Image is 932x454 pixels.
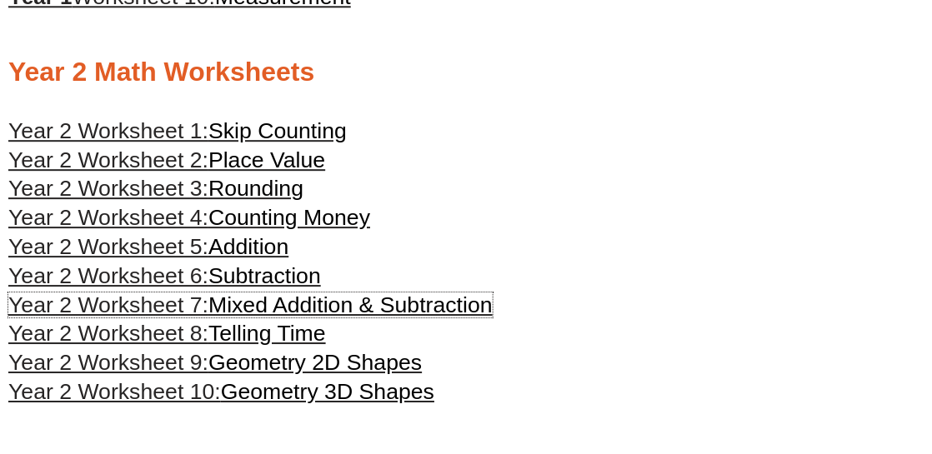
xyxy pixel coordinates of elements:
[8,379,434,404] a: Year 2 Worksheet 10:Geometry 3D Shapes
[8,118,208,143] span: Year 2 Worksheet 1:
[8,263,208,288] span: Year 2 Worksheet 6:
[8,350,422,375] a: Year 2 Worksheet 9:Geometry 2D Shapes
[8,147,325,172] a: Year 2 Worksheet 2:Place Value
[8,321,208,346] span: Year 2 Worksheet 8:
[8,55,924,90] h2: Year 2 Math Worksheets
[8,292,208,317] span: Year 2 Worksheet 7:
[208,147,325,172] span: Place Value
[8,176,208,201] span: Year 2 Worksheet 3:
[8,176,303,201] a: Year 2 Worksheet 3:Rounding
[8,118,347,143] a: Year 2 Worksheet 1:Skip Counting
[8,234,208,259] span: Year 2 Worksheet 5:
[8,147,208,172] span: Year 2 Worksheet 2:
[8,292,493,317] a: Year 2 Worksheet 7:Mixed Addition & Subtraction
[8,350,208,375] span: Year 2 Worksheet 9:
[208,350,422,375] span: Geometry 2D Shapes
[8,321,326,346] a: Year 2 Worksheet 8:Telling Time
[208,118,347,143] span: Skip Counting
[208,263,321,288] span: Subtraction
[8,263,321,288] a: Year 2 Worksheet 6:Subtraction
[208,321,326,346] span: Telling Time
[221,379,434,404] span: Geometry 3D Shapes
[8,205,208,230] span: Year 2 Worksheet 4:
[8,234,288,259] a: Year 2 Worksheet 5:Addition
[208,205,370,230] span: Counting Money
[208,234,288,259] span: Addition
[208,176,303,201] span: Rounding
[8,379,221,404] span: Year 2 Worksheet 10:
[208,292,493,317] span: Mixed Addition & Subtraction
[8,205,370,230] a: Year 2 Worksheet 4:Counting Money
